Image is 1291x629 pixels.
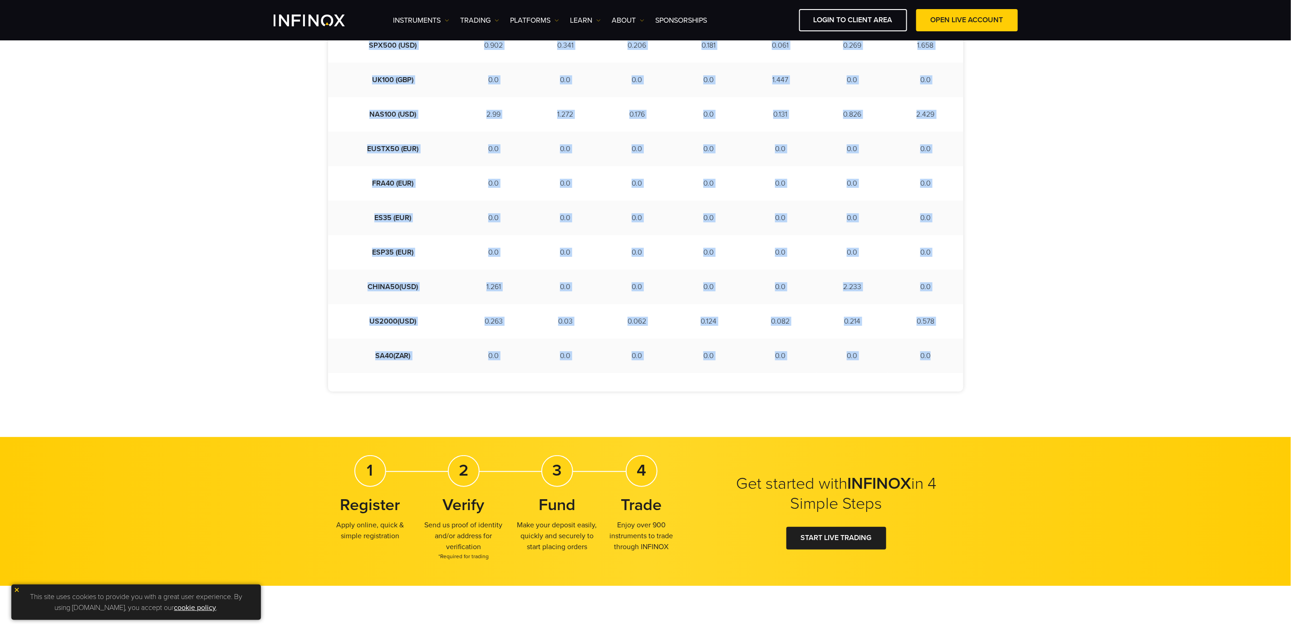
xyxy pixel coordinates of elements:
[888,201,963,235] td: 0.0
[422,520,506,560] p: Send us proof of identity and/or address for verification
[530,201,601,235] td: 0.0
[745,235,816,270] td: 0.0
[601,339,673,373] td: 0.0
[888,28,963,63] td: 1.658
[174,603,216,612] a: cookie policy
[422,552,506,560] span: *Required for trading
[530,304,601,339] td: 0.03
[656,15,707,26] a: SPONSORSHIPS
[673,304,745,339] td: 0.124
[367,461,373,480] strong: 1
[601,132,673,166] td: 0.0
[340,495,400,515] strong: Register
[888,339,963,373] td: 0.0
[745,304,816,339] td: 0.082
[888,132,963,166] td: 0.0
[393,15,449,26] a: Instruments
[799,9,907,31] a: LOGIN TO CLIENT AREA
[816,97,888,132] td: 0.826
[745,97,816,132] td: 0.131
[888,63,963,97] td: 0.0
[328,63,458,97] td: UK100 (GBP)
[458,339,530,373] td: 0.0
[601,304,673,339] td: 0.062
[328,132,458,166] td: EUSTX50 (EUR)
[888,304,963,339] td: 0.578
[888,235,963,270] td: 0.0
[816,28,888,63] td: 0.269
[673,132,745,166] td: 0.0
[458,132,530,166] td: 0.0
[458,304,530,339] td: 0.263
[888,97,963,132] td: 2.429
[745,270,816,304] td: 0.0
[745,132,816,166] td: 0.0
[458,270,530,304] td: 1.261
[511,15,559,26] a: PLATFORMS
[916,9,1018,31] a: OPEN LIVE ACCOUNT
[530,166,601,201] td: 0.0
[458,97,530,132] td: 2.99
[816,63,888,97] td: 0.0
[328,201,458,235] td: ES35 (EUR)
[816,235,888,270] td: 0.0
[601,166,673,201] td: 0.0
[673,201,745,235] td: 0.0
[328,97,458,132] td: NAS100 (USD)
[816,304,888,339] td: 0.214
[888,270,963,304] td: 0.0
[14,587,20,593] img: yellow close icon
[621,495,662,515] strong: Trade
[570,15,601,26] a: Learn
[723,474,950,514] h2: Get started with in 4 Simple Steps
[745,28,816,63] td: 0.061
[599,520,684,552] p: Enjoy over 900 instruments to trade through INFINOX
[816,166,888,201] td: 0.0
[673,270,745,304] td: 0.0
[673,97,745,132] td: 0.0
[601,63,673,97] td: 0.0
[16,589,256,615] p: This site uses cookies to provide you with a great user experience. By using [DOMAIN_NAME], you a...
[673,63,745,97] td: 0.0
[847,474,911,493] strong: INFINOX
[328,166,458,201] td: FRA40 (EUR)
[673,339,745,373] td: 0.0
[601,28,673,63] td: 0.206
[786,527,886,549] a: START LIVE TRADING
[530,28,601,63] td: 0.341
[458,28,530,63] td: 0.902
[530,270,601,304] td: 0.0
[328,28,458,63] td: SPX500 (USD)
[601,235,673,270] td: 0.0
[458,63,530,97] td: 0.0
[274,15,366,26] a: INFINOX Logo
[673,28,745,63] td: 0.181
[530,97,601,132] td: 1.272
[745,339,816,373] td: 0.0
[458,166,530,201] td: 0.0
[328,270,458,304] td: CHINA50(USD)
[530,132,601,166] td: 0.0
[745,63,816,97] td: 1.447
[539,495,575,515] strong: Fund
[552,461,562,480] strong: 3
[515,520,599,552] p: Make your deposit easily, quickly and securely to start placing orders
[530,63,601,97] td: 0.0
[328,235,458,270] td: ESP35 (EUR)
[816,132,888,166] td: 0.0
[461,15,499,26] a: TRADING
[673,235,745,270] td: 0.0
[443,495,485,515] strong: Verify
[601,201,673,235] td: 0.0
[816,339,888,373] td: 0.0
[601,270,673,304] td: 0.0
[612,15,644,26] a: ABOUT
[328,520,412,541] p: Apply online, quick & simple registration
[328,304,458,339] td: US2000(USD)
[745,201,816,235] td: 0.0
[530,339,601,373] td: 0.0
[637,461,646,480] strong: 4
[888,166,963,201] td: 0.0
[673,166,745,201] td: 0.0
[816,201,888,235] td: 0.0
